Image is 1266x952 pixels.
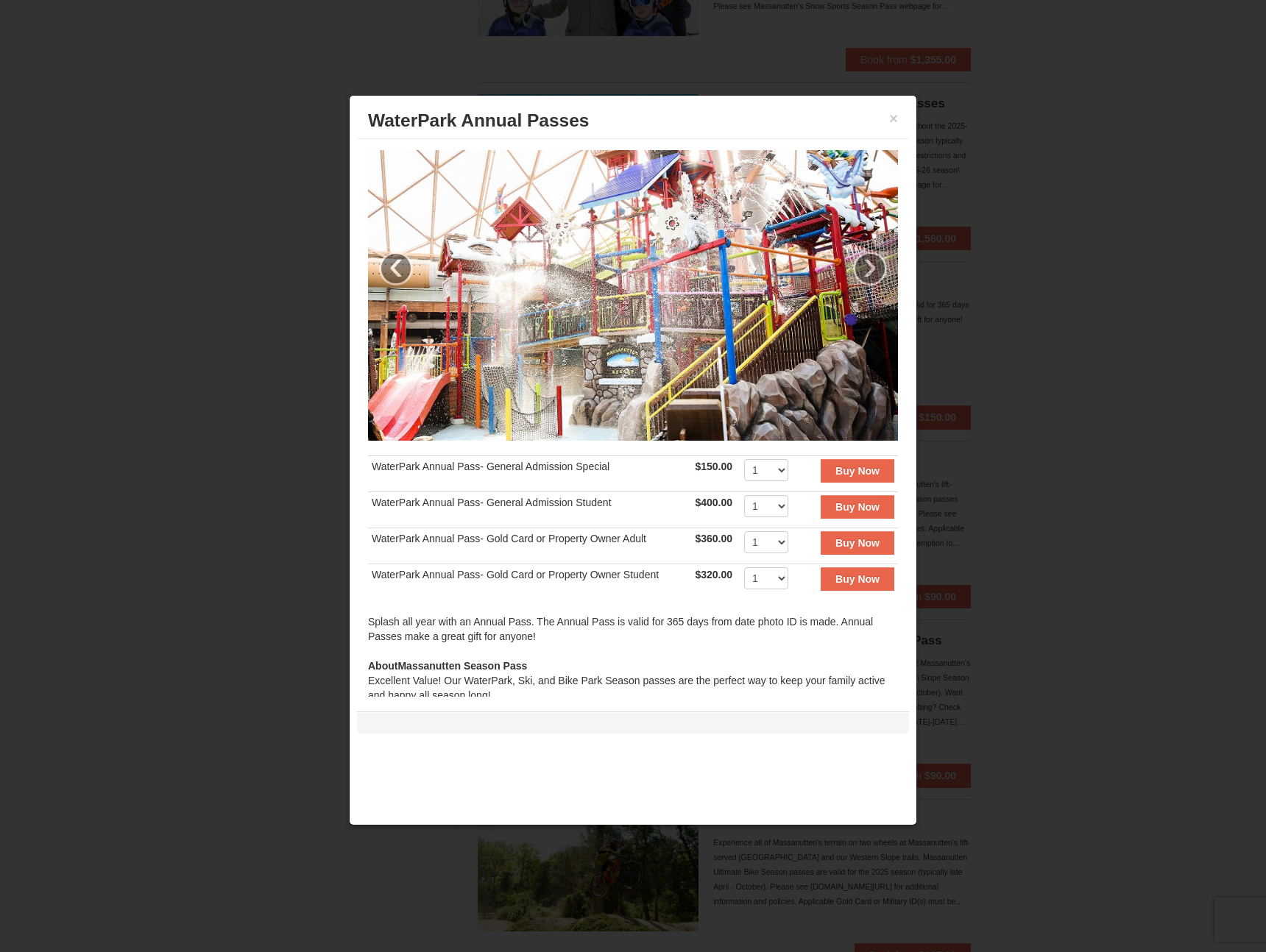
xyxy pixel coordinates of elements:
td: WaterPark Annual Pass- Gold Card or Property Owner Adult [368,527,691,564]
a: › [853,252,887,285]
strong: Buy Now [835,465,880,477]
button: × [889,111,898,126]
button: Buy Now [821,567,894,591]
strong: Buy Now [835,501,880,513]
strong: $150.00 [695,461,732,472]
button: Buy Now [821,531,894,555]
span: About [368,660,397,672]
strong: $360.00 [695,533,732,544]
a: ‹ [379,252,413,285]
td: WaterPark Annual Pass- General Admission Special [368,455,691,491]
strong: $400.00 [695,497,732,508]
button: Buy Now [821,459,894,483]
div: Excellent Value! Our WaterPark, Ski, and Bike Park Season passes are the perfect way to keep your... [368,658,898,703]
h3: WaterPark Annual Passes [368,110,898,132]
div: Splash all year with an Annual Pass. The Annual Pass is valid for 365 days from date photo ID is ... [368,614,898,658]
button: Buy Now [821,495,894,519]
strong: Buy Now [835,537,880,549]
strong: $320.00 [695,569,732,580]
td: WaterPark Annual Pass- General Admission Student [368,491,691,527]
strong: Buy Now [835,573,880,585]
td: WaterPark Annual Pass- Gold Card or Property Owner Student [368,564,691,600]
img: 6619937-36-230dbc92.jpg [368,150,898,440]
strong: Massanutten Season Pass [368,660,527,672]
